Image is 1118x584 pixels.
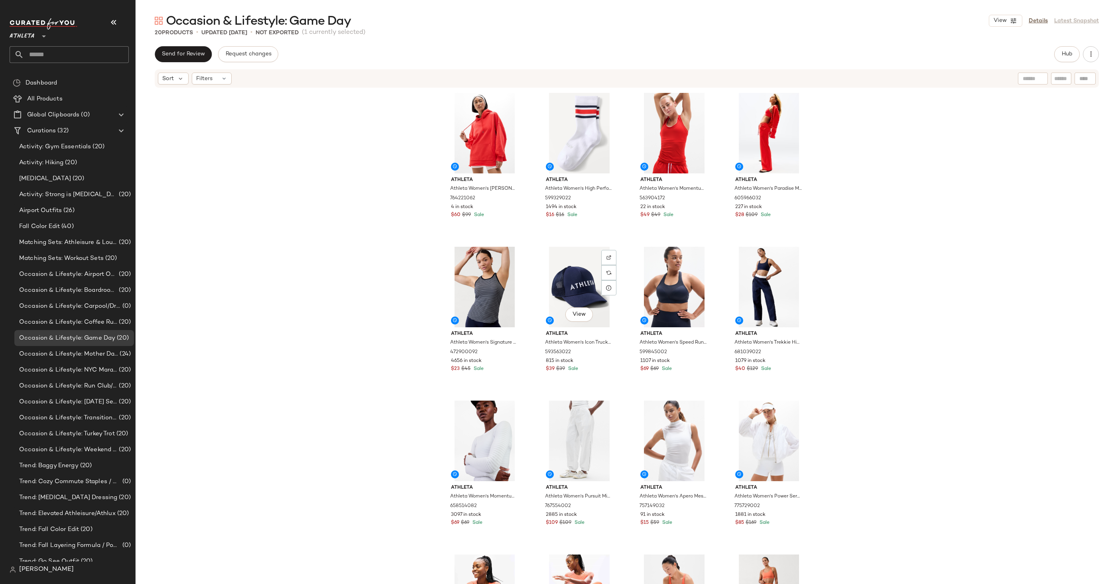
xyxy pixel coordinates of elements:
[545,493,612,500] span: Athleta Women's Pursuit Mid Rise Zip Jogger Bright White Size XXS
[19,461,79,470] span: Trend: Baggy Energy
[735,366,745,373] span: $40
[472,212,484,218] span: Sale
[1029,17,1048,25] a: Details
[735,519,744,527] span: $85
[27,94,63,104] span: All Products
[19,477,121,486] span: Trend: Cozy Commute Staples / All Day Uniform
[993,18,1007,24] span: View
[545,349,571,356] span: 593563022
[201,29,247,37] p: updated [DATE]
[472,366,484,372] span: Sale
[19,541,121,550] span: Trend: Fall Layering Formula / Power Layers
[735,330,803,338] span: Athleta
[545,503,571,510] span: 767554002
[19,350,118,359] span: Occasion & Lifestyle: Mother Daughter Moves
[545,339,612,346] span: Athleta Women's Icon Trucker Hat Navy One Size
[79,461,92,470] span: (20)
[450,185,518,193] span: Athleta Women's [PERSON_NAME] Oversized Hoodie Cardinal Size M
[640,484,708,492] span: Athleta
[10,18,77,29] img: cfy_white_logo.C9jOOHJF.svg
[758,520,770,525] span: Sale
[196,28,198,37] span: •
[461,519,469,527] span: $69
[451,484,518,492] span: Athleta
[19,397,117,407] span: Occasion & Lifestyle: [DATE] Self Care/Lounge
[71,174,85,183] span: (20)
[539,401,620,481] img: cn59945257.jpg
[256,29,299,37] p: Not Exported
[451,511,481,519] span: 3097 in stock
[121,477,131,486] span: (0)
[161,51,205,57] span: Send for Review
[117,366,131,375] span: (20)
[451,358,482,365] span: 4656 in stock
[117,397,131,407] span: (20)
[640,358,670,365] span: 1107 in stock
[162,75,174,83] span: Sort
[117,413,131,423] span: (20)
[104,254,117,263] span: (20)
[10,566,16,573] img: svg%3e
[735,358,766,365] span: 1079 in stock
[19,525,79,534] span: Trend: Fall Color Edit
[545,185,612,193] span: Athleta Women's High Performance Crew Sock Cardinal /Bright White Size M/L
[640,330,708,338] span: Athleta
[640,493,707,500] span: Athleta Women's Apero Mesh Tank Bright White Size XXS
[19,206,62,215] span: Airport Outfits
[445,401,525,481] img: cn59370373.jpg
[1061,51,1073,57] span: Hub
[606,270,611,275] img: svg%3e
[155,29,193,37] div: Products
[539,93,620,173] img: cn59204128.jpg
[19,142,91,151] span: Activity: Gym Essentials
[539,247,620,327] img: cn59444781.jpg
[450,195,475,202] span: 764221062
[63,158,77,167] span: (20)
[735,204,762,211] span: 227 in stock
[640,204,665,211] span: 22 in stock
[27,126,56,136] span: Curations
[546,204,577,211] span: 1494 in stock
[556,212,564,219] span: $16
[572,311,586,318] span: View
[662,212,673,218] span: Sale
[545,195,571,202] span: 599329022
[747,366,758,373] span: $129
[19,190,117,199] span: Activity: Strong is [MEDICAL_DATA]
[155,17,163,25] img: svg%3e
[62,206,75,215] span: (26)
[734,339,802,346] span: Athleta Women's Trekkie High Rise Parachute Pant Navy Size XXS
[117,318,131,327] span: (20)
[640,339,707,346] span: Athleta Women's Speed Run High Support Sports Sports Bra Navy Size 32C
[451,204,473,211] span: 4 in stock
[19,334,115,343] span: Occasion & Lifestyle: Game Day
[118,350,131,359] span: (24)
[462,212,471,219] span: $99
[451,212,461,219] span: $60
[735,177,803,184] span: Athleta
[117,286,131,295] span: (20)
[640,195,665,202] span: 563904172
[450,339,518,346] span: Athleta Women's Signature Rib Tank [PERSON_NAME] Navy Stripe Size XXS
[19,429,115,438] span: Occasion & Lifestyle: Turkey Trot
[640,212,650,219] span: $49
[19,445,117,454] span: Occasion & Lifestyle: Weekend Wellness Getaway
[19,557,79,566] span: Trend: Go See Outfit
[760,366,771,372] span: Sale
[60,222,74,231] span: (40)
[640,349,667,356] span: 599845002
[734,349,761,356] span: 681039022
[729,247,809,327] img: cn59314110.jpg
[566,212,577,218] span: Sale
[121,302,131,311] span: (0)
[606,255,611,260] img: svg%3e
[445,93,525,173] img: cn59109214.jpg
[19,381,117,391] span: Occasion & Lifestyle: Run Club/RunTok Faves
[10,27,34,41] span: Athleta
[19,493,117,502] span: Trend: [MEDICAL_DATA] Dressing
[116,509,129,518] span: (20)
[117,270,131,279] span: (20)
[634,93,714,173] img: cn60493406.jpg
[13,79,21,87] img: svg%3e
[640,185,707,193] span: Athleta Women's Momentum Seamless Tank Cardinal Size XL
